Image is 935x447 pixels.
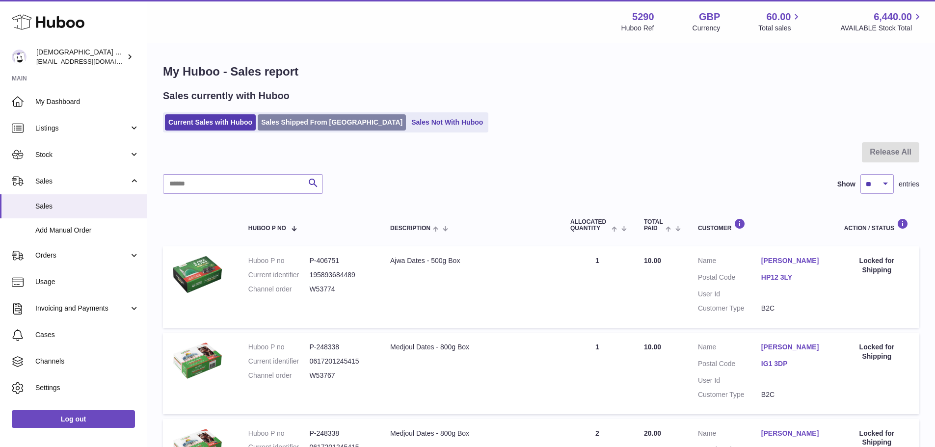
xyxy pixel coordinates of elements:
[390,225,430,232] span: Description
[844,218,909,232] div: Action / Status
[644,219,663,232] span: Total paid
[761,342,825,352] a: [PERSON_NAME]
[698,342,761,354] dt: Name
[698,359,761,371] dt: Postal Code
[408,114,486,131] a: Sales Not With Huboo
[35,330,139,340] span: Cases
[761,256,825,265] a: [PERSON_NAME]
[698,256,761,268] dt: Name
[761,390,825,399] dd: B2C
[35,251,129,260] span: Orders
[309,429,371,438] dd: P-248338
[173,256,222,292] img: 1644521407.png
[163,64,919,79] h1: My Huboo - Sales report
[699,10,720,24] strong: GBP
[844,256,909,275] div: Locked for Shipping
[698,289,761,299] dt: User Id
[840,10,923,33] a: 6,440.00 AVAILABLE Stock Total
[761,304,825,313] dd: B2C
[698,304,761,313] dt: Customer Type
[837,180,855,189] label: Show
[35,177,129,186] span: Sales
[761,429,825,438] a: [PERSON_NAME]
[561,333,634,414] td: 1
[35,357,139,366] span: Channels
[766,10,791,24] span: 60.00
[693,24,721,33] div: Currency
[899,180,919,189] span: entries
[844,342,909,361] div: Locked for Shipping
[12,410,135,428] a: Log out
[390,256,551,265] div: Ajwa Dates - 500g Box
[36,48,125,66] div: [DEMOGRAPHIC_DATA] Charity
[165,114,256,131] a: Current Sales with Huboo
[309,357,371,366] dd: 0617201245415
[840,24,923,33] span: AVAILABLE Stock Total
[35,226,139,235] span: Add Manual Order
[309,285,371,294] dd: W53774
[36,57,144,65] span: [EMAIL_ADDRESS][DOMAIN_NAME]
[561,246,634,328] td: 1
[390,429,551,438] div: Medjoul Dates - 800g Box
[758,24,802,33] span: Total sales
[632,10,654,24] strong: 5290
[698,376,761,385] dt: User Id
[35,124,129,133] span: Listings
[173,342,222,379] img: 52901644521444.png
[570,219,609,232] span: ALLOCATED Quantity
[644,343,661,351] span: 10.00
[12,50,27,64] img: info@muslimcharity.org.uk
[644,257,661,264] span: 10.00
[248,429,310,438] dt: Huboo P no
[248,357,310,366] dt: Current identifier
[35,304,129,313] span: Invoicing and Payments
[761,273,825,282] a: HP12 3LY
[35,277,139,287] span: Usage
[644,429,661,437] span: 20.00
[309,371,371,380] dd: W53767
[698,429,761,441] dt: Name
[35,150,129,159] span: Stock
[309,256,371,265] dd: P-406751
[874,10,912,24] span: 6,440.00
[309,342,371,352] dd: P-248338
[248,285,310,294] dt: Channel order
[309,270,371,280] dd: 195893684489
[698,273,761,285] dt: Postal Code
[698,218,825,232] div: Customer
[248,371,310,380] dt: Channel order
[248,342,310,352] dt: Huboo P no
[248,225,286,232] span: Huboo P no
[621,24,654,33] div: Huboo Ref
[390,342,551,352] div: Medjoul Dates - 800g Box
[761,359,825,368] a: IG1 3DP
[758,10,802,33] a: 60.00 Total sales
[35,202,139,211] span: Sales
[35,97,139,106] span: My Dashboard
[248,270,310,280] dt: Current identifier
[163,89,290,103] h2: Sales currently with Huboo
[35,383,139,393] span: Settings
[248,256,310,265] dt: Huboo P no
[258,114,406,131] a: Sales Shipped From [GEOGRAPHIC_DATA]
[698,390,761,399] dt: Customer Type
